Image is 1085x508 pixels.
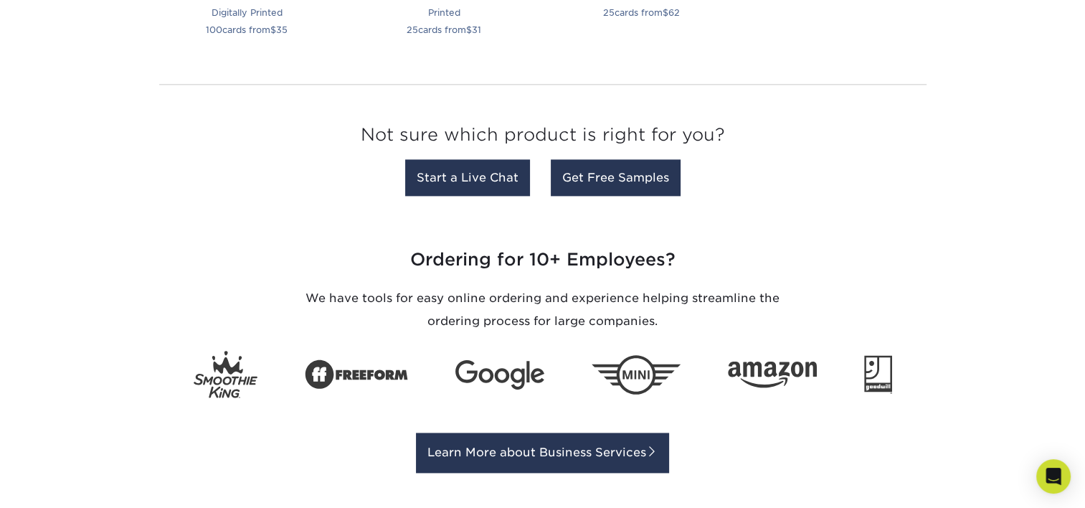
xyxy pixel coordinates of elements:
[159,113,927,163] h3: Not sure which product is right for you?
[455,359,544,389] img: Google
[1036,459,1071,494] div: Open Intercom Messenger
[206,24,288,35] small: cards from
[592,354,681,394] img: Mini
[728,361,817,388] img: Amazon
[405,159,530,196] a: Start a Live Chat
[292,287,794,333] p: We have tools for easy online ordering and experience helping streamline the ordering process for...
[668,7,680,18] span: 62
[206,24,222,35] span: 100
[407,24,418,35] span: 25
[4,464,122,503] iframe: Google Customer Reviews
[603,7,680,18] small: cards from
[270,24,276,35] span: $
[551,159,681,196] a: Get Free Samples
[466,24,472,35] span: $
[603,7,615,18] span: 25
[663,7,668,18] span: $
[123,238,962,282] h3: Ordering for 10+ Employees?
[276,24,288,35] span: 35
[416,433,669,473] a: Learn More about Business Services
[472,24,481,35] span: 31
[407,24,481,35] small: cards from
[305,352,408,398] img: Freeform
[864,355,892,394] img: Goodwill
[194,350,257,398] img: Smoothie King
